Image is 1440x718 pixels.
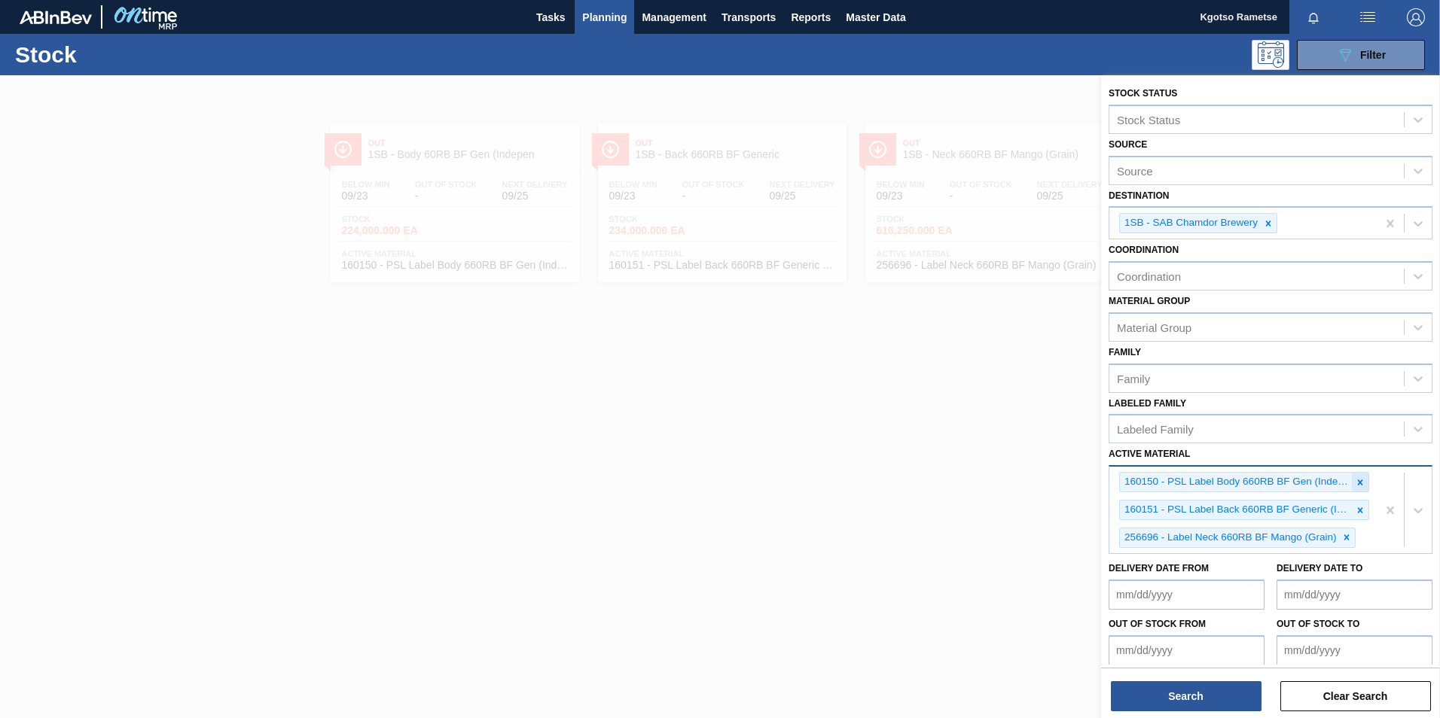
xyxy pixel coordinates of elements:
[1109,190,1169,201] label: Destination
[1120,500,1352,519] div: 160151 - PSL Label Back 660RB BF Generic (Ind)
[1109,88,1177,99] label: Stock Status
[1109,635,1265,665] input: mm/dd/yyyy
[1117,113,1180,126] div: Stock Status
[1289,7,1338,28] button: Notifications
[15,46,240,63] h1: Stock
[1117,423,1194,436] div: Labeled Family
[1120,473,1352,491] div: 160150 - PSL Label Body 660RB BF Gen (Indepen
[791,8,831,26] span: Reports
[1109,398,1186,409] label: Labeled Family
[1120,214,1260,233] div: 1SB - SAB Chamdor Brewery
[1277,563,1362,573] label: Delivery Date to
[582,8,627,26] span: Planning
[1277,580,1432,610] input: mm/dd/yyyy
[1109,245,1179,255] label: Coordination
[1109,347,1141,357] label: Family
[1109,296,1190,306] label: Material Group
[846,8,905,26] span: Master Data
[1252,40,1289,70] div: Programming: no user selected
[534,8,567,26] span: Tasks
[1120,528,1338,547] div: 256696 - Label Neck 660RB BF Mango (Grain)
[1117,372,1150,385] div: Family
[1109,580,1265,610] input: mm/dd/yyyy
[1109,449,1190,459] label: Active Material
[1297,40,1425,70] button: Filter
[642,8,706,26] span: Management
[1109,139,1147,150] label: Source
[1407,8,1425,26] img: Logout
[1109,563,1209,573] label: Delivery Date from
[20,11,92,24] img: TNhmsLtSVTkK8tSr43FrP2fwEKptu5GPRR3wAAAABJRU5ErkJggg==
[1359,8,1377,26] img: userActions
[1117,270,1181,283] div: Coordination
[1360,49,1386,61] span: Filter
[1277,635,1432,665] input: mm/dd/yyyy
[722,8,776,26] span: Transports
[1277,619,1359,629] label: Out of Stock to
[1109,619,1206,629] label: Out of Stock from
[1117,321,1191,333] div: Material Group
[1117,164,1153,177] div: Source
